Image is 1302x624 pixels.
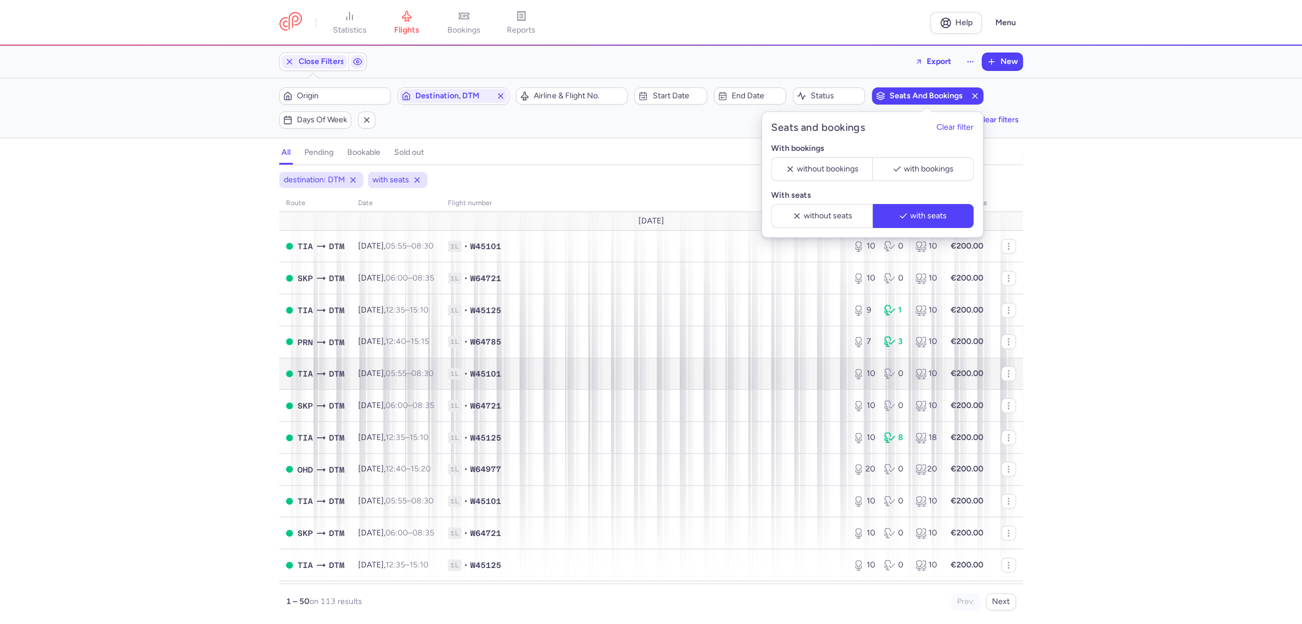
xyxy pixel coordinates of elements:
div: 10 [915,273,937,284]
strong: €200.00 [951,337,983,346]
span: on 113 results [309,597,362,606]
span: [DATE], [358,433,428,442]
div: 10 [853,241,875,252]
span: 1L [448,368,462,379]
span: – [386,337,429,346]
span: End date [732,91,782,101]
span: with bookings [903,165,953,174]
div: 18 [915,432,937,443]
strong: €200.00 [951,401,983,410]
span: OPEN [286,307,293,314]
div: 8 [884,432,906,443]
div: 10 [915,368,937,379]
button: Destination, DTM [398,87,509,105]
span: – [386,305,428,315]
span: Rinas Mother Teresa, Tirana, Albania [297,495,313,507]
span: W45101 [470,368,501,379]
div: 3 [884,336,906,347]
button: without seats [771,204,872,228]
span: W64785 [470,336,501,347]
time: 12:35 [386,433,405,442]
button: Start date [634,87,706,105]
span: flights [394,25,419,35]
strong: €200.00 [951,560,983,570]
div: 0 [884,527,906,539]
span: [DATE], [358,560,428,570]
span: Dortmund, Dortmund, Germany [329,463,344,476]
span: • [464,336,468,347]
div: 20 [853,463,875,475]
span: [DATE], [358,273,434,283]
span: Origin [297,91,387,101]
div: 10 [853,527,875,539]
span: bookings [447,25,481,35]
div: 0 [884,273,906,284]
span: Status [811,91,861,101]
span: OPEN [286,243,293,250]
span: Airline & Flight No. [534,91,624,101]
span: Dortmund, Dortmund, Germany [329,367,344,380]
span: – [386,560,428,570]
div: 10 [915,336,937,347]
span: W64721 [470,400,501,411]
span: OPEN [286,275,293,282]
div: 7 [853,336,875,347]
time: 15:20 [411,464,431,474]
span: statistics [333,25,367,35]
span: 1L [448,527,462,539]
div: 10 [853,559,875,571]
span: 1L [448,336,462,347]
th: Flight number [441,195,846,212]
span: 1L [448,305,462,316]
span: – [386,433,428,442]
time: 06:00 [386,528,408,538]
div: 10 [853,368,875,379]
time: 08:30 [411,369,434,378]
span: 1L [448,432,462,443]
time: 15:10 [410,305,428,315]
button: Menu [989,12,1023,34]
button: End date [714,87,786,105]
strong: €200.00 [951,305,983,315]
span: 1L [448,241,462,252]
span: Destination, DTM [415,91,491,101]
span: 1L [448,273,462,284]
div: 10 [915,400,937,411]
span: Alexander The Great Airport, Skopje, Macedonia, The former Yugoslav Rep. of [297,272,313,285]
span: Rinas Mother Teresa, Tirana, Albania [297,431,313,444]
a: CitizenPlane red outlined logo [279,12,302,33]
th: date [351,195,441,212]
button: Origin [279,87,391,105]
span: – [386,464,431,474]
h4: sold out [394,147,424,158]
strong: €200.00 [951,273,983,283]
button: Clear filter [936,123,974,132]
time: 08:35 [412,528,434,538]
span: 1L [448,400,462,411]
span: • [464,527,468,539]
strong: €200.00 [951,241,983,251]
span: – [386,496,434,506]
span: – [386,369,434,378]
time: 12:40 [386,464,406,474]
a: bookings [435,10,493,35]
span: • [464,400,468,411]
div: 0 [884,368,906,379]
span: [DATE], [358,305,428,315]
span: with seats [372,174,409,186]
a: flights [378,10,435,35]
time: 12:35 [386,305,405,315]
div: 0 [884,463,906,475]
span: Dortmund, Dortmund, Germany [329,527,344,539]
div: 1 [884,305,906,316]
strong: With seats [771,190,811,200]
strong: With bookings [771,143,824,153]
button: Clear filters [962,111,1023,129]
time: 15:15 [411,337,429,346]
th: route [279,195,351,212]
span: W64721 [470,527,501,539]
span: W45125 [470,559,501,571]
time: 05:55 [386,496,407,506]
div: 10 [853,400,875,411]
button: Prev. [951,593,981,610]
